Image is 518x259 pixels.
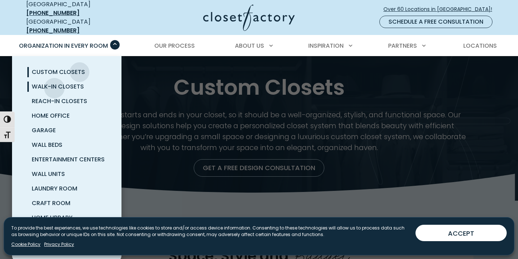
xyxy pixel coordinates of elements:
[154,42,195,50] span: Our Process
[32,97,87,105] span: Reach-In Closets
[383,5,498,13] span: Over 60 Locations in [GEOGRAPHIC_DATA]!
[203,4,295,31] img: Closet Factory Logo
[32,170,65,178] span: Wall Units
[14,36,504,56] nav: Primary Menu
[32,111,70,120] span: Home Office
[463,42,497,50] span: Locations
[44,241,74,248] a: Privacy Policy
[32,184,77,193] span: Laundry Room
[26,26,80,35] a: [PHONE_NUMBER]
[11,225,410,238] p: To provide the best experiences, we use technologies like cookies to store and/or access device i...
[32,199,70,207] span: Craft Room
[32,155,105,164] span: Entertainment Centers
[235,42,264,50] span: About Us
[19,42,108,50] span: Organization in Every Room
[379,16,492,28] a: Schedule a Free Consultation
[26,9,80,17] a: [PHONE_NUMBER]
[11,241,40,248] a: Cookie Policy
[308,42,344,50] span: Inspiration
[32,141,62,149] span: Wall Beds
[32,126,56,134] span: Garage
[415,225,507,241] button: ACCEPT
[388,42,417,50] span: Partners
[383,3,498,16] a: Over 60 Locations in [GEOGRAPHIC_DATA]!
[26,17,132,35] div: [GEOGRAPHIC_DATA]
[32,213,73,222] span: Home Library
[32,82,84,91] span: Walk-In Closets
[32,68,85,76] span: Custom Closets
